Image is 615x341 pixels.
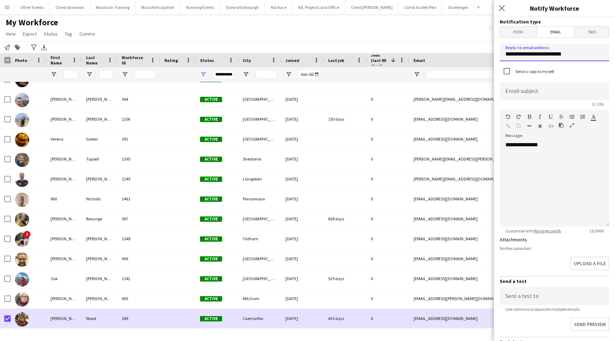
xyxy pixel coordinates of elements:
span: Push [500,27,537,37]
span: Rating [164,58,178,63]
div: 150 days [324,109,367,129]
span: Email [537,27,575,37]
button: Paste as plain text [559,122,564,128]
button: HTML Code [548,123,553,129]
span: Comms [79,31,95,37]
div: [EMAIL_ADDRESS][DOMAIN_NAME] [409,269,552,288]
span: Active [200,177,222,182]
span: Active [200,256,222,262]
button: Open Filter Menu [414,71,420,78]
div: [GEOGRAPHIC_DATA] [238,209,281,229]
button: Duke of Edinburgh [220,0,265,14]
div: [PERSON_NAME] [46,149,82,169]
a: Status [41,29,61,38]
div: [DATE] [281,229,324,248]
div: 0 [367,109,409,129]
div: [PERSON_NAME] [46,169,82,189]
div: [EMAIL_ADDRESS][DOMAIN_NAME] [409,189,552,209]
div: [DATE] [281,269,324,288]
app-action-btn: Export XLSX [40,43,48,52]
img: Tracy Bartlett [15,113,29,127]
button: Text Color [591,114,596,120]
img: WARREN RENKEL [15,173,29,187]
div: [EMAIL_ADDRESS][DOMAIN_NAME] [409,229,552,248]
span: Last Name [86,55,105,65]
button: Open Filter Menu [243,71,249,78]
img: Vicky Tapsell [15,153,29,167]
button: Bold [527,114,532,120]
div: [PERSON_NAME] [46,209,82,229]
div: Mitcham [238,289,281,308]
span: Active [200,216,222,222]
div: Oldham [238,229,281,248]
div: [DATE] [281,129,324,149]
div: [PERSON_NAME] [82,229,117,248]
div: [DATE] [281,149,324,169]
div: 1142 [117,269,160,288]
span: Active [200,137,222,142]
span: Last job [328,58,344,63]
div: 0 [367,269,409,288]
div: 529 days [324,269,367,288]
span: Active [200,117,222,122]
div: Verena [46,129,82,149]
div: [PERSON_NAME][EMAIL_ADDRESS][DOMAIN_NAME] [409,169,552,189]
div: 905 [117,289,160,308]
div: 0 [367,209,409,229]
div: [DATE] [281,89,324,109]
div: [PERSON_NAME] [46,249,82,268]
span: My Workforce [6,17,58,28]
app-action-btn: Advanced filters [30,43,38,52]
span: Active [200,296,222,301]
h3: Notification type [500,19,609,25]
a: Comms [77,29,98,38]
div: [DATE] [281,109,324,129]
div: [DATE] [281,289,324,308]
div: 906 [117,249,160,268]
div: [PERSON_NAME] [82,289,117,308]
span: 15 / 5000 [584,228,609,234]
img: Zoe Wood [15,312,29,326]
div: [EMAIL_ADDRESS][DOMAIN_NAME] [409,309,552,328]
div: [GEOGRAPHIC_DATA], [GEOGRAPHIC_DATA] [238,109,281,129]
div: [PERSON_NAME] [46,289,82,308]
div: [PERSON_NAME][EMAIL_ADDRESS][PERSON_NAME][DOMAIN_NAME] [409,149,552,169]
span: Use commas to separate multiple emails. [500,306,586,312]
span: Tag [65,31,72,37]
span: SMS [575,27,609,37]
span: Email [414,58,425,63]
div: 1206 [117,109,160,129]
button: Italic [537,114,542,120]
div: 0 [367,189,409,209]
span: Status [44,31,58,37]
span: Workforce ID [122,55,147,65]
span: Active [200,236,222,242]
div: [PERSON_NAME] [46,309,82,328]
div: 1348 [117,229,160,248]
button: Mass Participation [136,0,180,14]
div: Will [46,189,82,209]
div: 1461 [117,189,160,209]
img: William Clark [15,232,29,247]
div: [GEOGRAPHIC_DATA] [238,249,281,268]
div: [EMAIL_ADDRESS][DOMAIN_NAME] [409,209,552,229]
div: 1395 [117,149,160,169]
img: Zoe Duhig [15,292,29,306]
a: %merge tags% [533,228,561,234]
h3: Send a test [500,278,609,284]
div: Peniarwaun [238,189,281,209]
button: Unordered List [569,114,574,120]
div: [PERSON_NAME][EMAIL_ADDRESS][DOMAIN_NAME] [409,89,552,109]
div: Gielen [82,129,117,149]
div: [DATE] [281,209,324,229]
button: Ordered List [580,114,585,120]
button: Open Filter Menu [51,71,57,78]
button: Challenges [442,0,474,14]
div: [DATE] [281,189,324,209]
div: No files uploaded. [500,246,609,251]
span: ! [23,231,31,238]
app-action-btn: Notify workforce [3,43,11,52]
button: Send preview [571,318,609,331]
a: View [3,29,19,38]
div: 0 [367,229,409,248]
